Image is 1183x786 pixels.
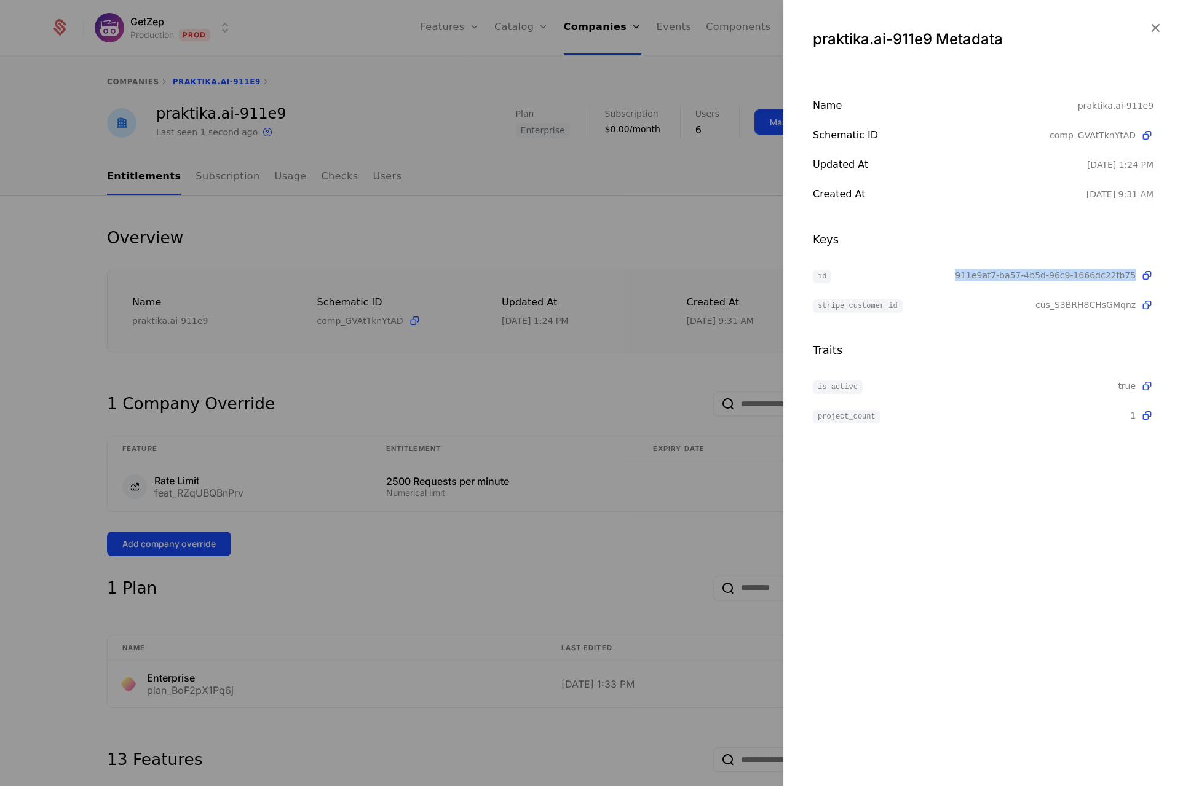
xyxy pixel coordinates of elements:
div: Keys [813,231,1153,248]
span: 911e9af7-ba57-4b5d-96c9-1666dc22fb75 [955,269,1136,281]
div: Schematic ID [813,128,1050,143]
div: Traits [813,342,1153,359]
div: Created at [813,187,1086,202]
span: true [1118,380,1136,392]
div: Name [813,98,1078,113]
span: project_count [813,410,880,423]
span: 1 [1130,409,1136,422]
span: cus_S3BRH8CHsGMqnz [1035,299,1136,311]
div: praktika.ai-911e9 Metadata [813,29,1153,49]
span: comp_GVAtTknYtAD [1050,129,1136,141]
div: Updated at [813,157,1087,172]
div: 4/1/25, 9:31 AM [1086,188,1153,200]
span: id [813,270,831,283]
div: 7/11/25, 1:24 PM [1087,159,1153,171]
span: stripe_customer_id [813,299,903,313]
div: praktika.ai-911e9 [1078,98,1153,113]
span: is_active [813,380,863,394]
